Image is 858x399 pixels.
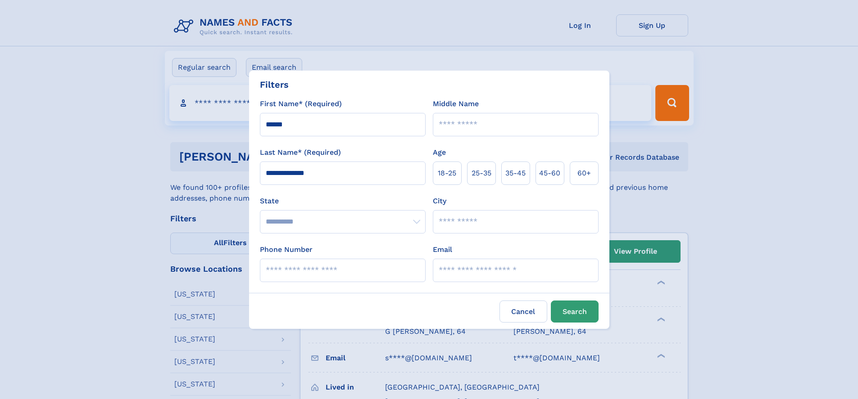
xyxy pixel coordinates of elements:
label: Phone Number [260,244,313,255]
label: First Name* (Required) [260,99,342,109]
label: Email [433,244,452,255]
label: State [260,196,426,206]
span: 25‑35 [472,168,491,179]
span: 60+ [577,168,591,179]
label: Age [433,147,446,158]
span: 45‑60 [539,168,560,179]
button: Search [551,300,599,323]
label: Last Name* (Required) [260,147,341,158]
label: Middle Name [433,99,479,109]
label: City [433,196,446,206]
span: 18‑25 [438,168,456,179]
span: 35‑45 [505,168,526,179]
div: Filters [260,78,289,91]
label: Cancel [499,300,547,323]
